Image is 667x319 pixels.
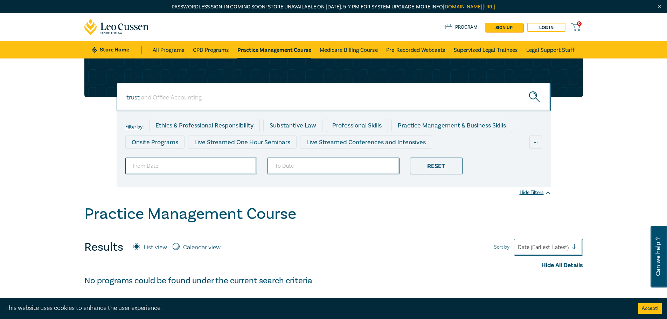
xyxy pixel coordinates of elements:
a: sign up [485,23,523,32]
div: Reset [410,158,463,174]
div: Professional Skills [326,119,388,132]
a: Supervised Legal Trainees [454,41,518,58]
a: Store Home [92,46,141,54]
span: Can we help ? [655,230,661,283]
a: Program [445,23,478,31]
a: Practice Management Course [237,41,311,58]
div: Substantive Law [263,119,322,132]
label: List view [144,243,167,252]
div: This website uses cookies to enhance the user experience. [5,304,628,313]
a: Pre-Recorded Webcasts [386,41,445,58]
img: Close [656,4,662,10]
div: Pre-Recorded Webcasts [240,152,320,166]
div: National Programs [404,152,468,166]
input: To Date [268,158,399,174]
div: Ethics & Professional Responsibility [149,119,260,132]
div: ... [529,136,542,149]
a: Medicare Billing Course [320,41,378,58]
input: From Date [125,158,257,174]
h4: No programs could be found under the current search criteria [84,275,583,286]
div: Practice Management & Business Skills [391,119,512,132]
div: Live Streamed One Hour Seminars [188,136,297,149]
label: Calendar view [183,243,221,252]
input: Sort by [518,243,519,251]
a: CPD Programs [193,41,229,58]
h4: Results [84,240,123,254]
a: Log in [527,23,565,32]
h1: Practice Management Course [84,205,296,223]
label: Filter by: [125,124,144,130]
div: Live Streamed Practical Workshops [125,152,236,166]
button: Accept cookies [638,303,662,314]
div: Onsite Programs [125,136,185,149]
span: Sort by: [494,243,510,251]
div: Hide Filters [520,189,551,196]
input: Search for a program title, program description or presenter name [117,83,551,111]
div: Hide All Details [84,261,583,270]
div: 10 CPD Point Packages [324,152,401,166]
a: Legal Support Staff [526,41,575,58]
a: [DOMAIN_NAME][URL] [443,4,495,10]
p: Passwordless sign-in coming soon! Store unavailable on [DATE], 5–7 PM for system upgrade. More info [84,3,583,11]
a: All Programs [153,41,185,58]
span: 0 [577,21,582,26]
div: Live Streamed Conferences and Intensives [300,136,432,149]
